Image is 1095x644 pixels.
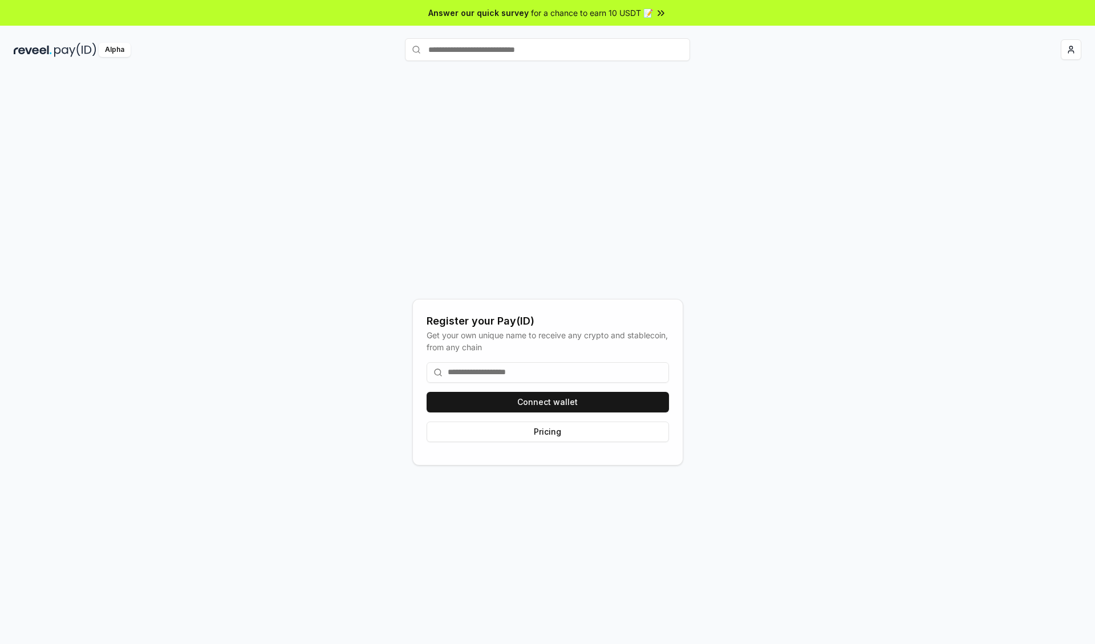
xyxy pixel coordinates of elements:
span: Answer our quick survey [428,7,529,19]
div: Get your own unique name to receive any crypto and stablecoin, from any chain [427,329,669,353]
span: for a chance to earn 10 USDT 📝 [531,7,653,19]
button: Connect wallet [427,392,669,412]
img: pay_id [54,43,96,57]
div: Alpha [99,43,131,57]
div: Register your Pay(ID) [427,313,669,329]
button: Pricing [427,422,669,442]
img: reveel_dark [14,43,52,57]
